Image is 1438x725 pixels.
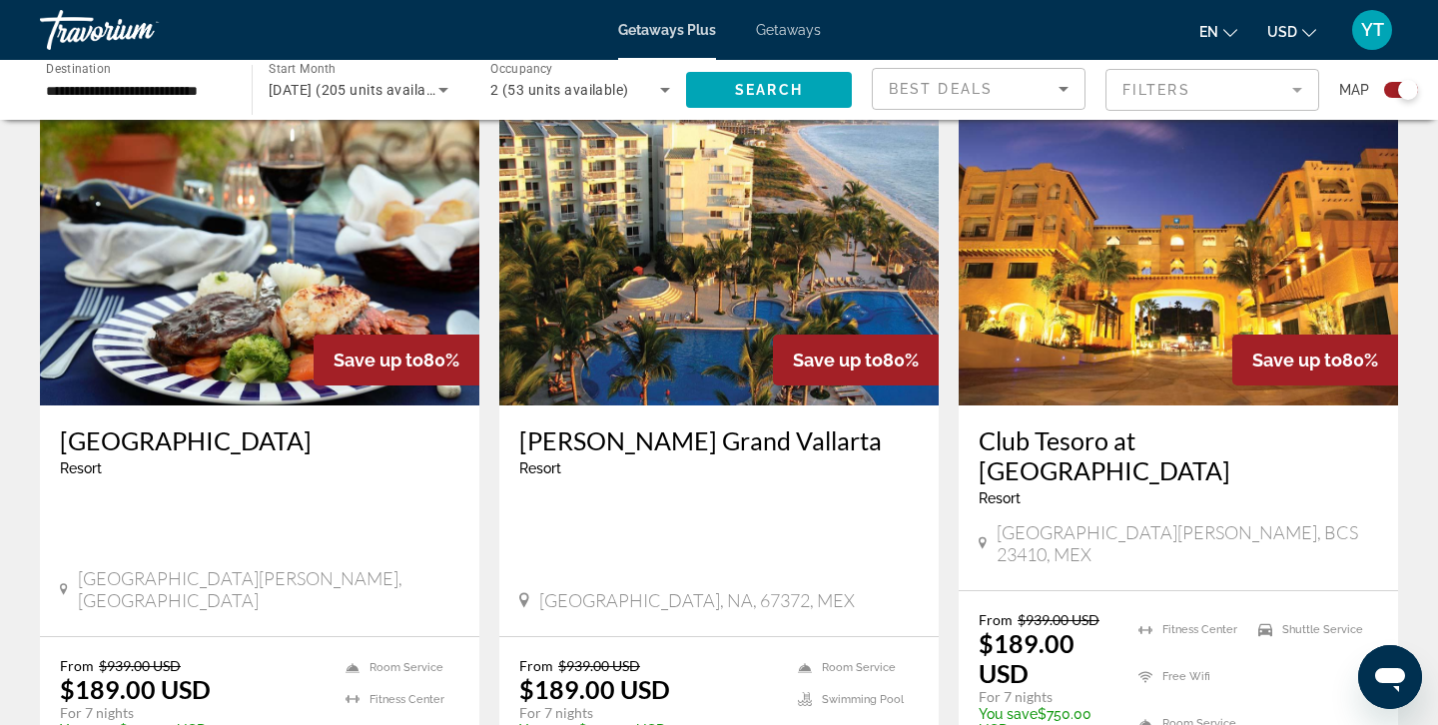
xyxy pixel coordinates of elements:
[369,661,443,674] span: Room Service
[60,674,211,704] p: $189.00 USD
[519,704,778,722] p: For 7 nights
[519,657,553,674] span: From
[618,22,716,38] a: Getaways Plus
[1252,350,1342,370] span: Save up to
[40,86,479,405] img: ii_lgf4.jpg
[1339,76,1369,104] span: Map
[1199,17,1237,46] button: Change language
[46,61,111,75] span: Destination
[519,425,919,455] a: [PERSON_NAME] Grand Vallarta
[822,661,896,674] span: Room Service
[756,22,821,38] a: Getaways
[1358,645,1422,709] iframe: Button to launch messaging window
[979,688,1118,706] p: For 7 nights
[60,460,102,476] span: Resort
[979,706,1038,722] span: You save
[793,350,883,370] span: Save up to
[889,77,1069,101] mat-select: Sort by
[979,490,1021,506] span: Resort
[1267,24,1297,40] span: USD
[735,82,803,98] span: Search
[979,425,1378,485] a: Club Tesoro at [GEOGRAPHIC_DATA]
[314,335,479,385] div: 80%
[1346,9,1398,51] button: User Menu
[822,693,904,706] span: Swimming Pool
[773,335,939,385] div: 80%
[1282,623,1363,636] span: Shuttle Service
[490,82,629,98] span: 2 (53 units available)
[959,86,1398,405] img: ii_tec1.jpg
[686,72,852,108] button: Search
[334,350,423,370] span: Save up to
[539,589,855,611] span: [GEOGRAPHIC_DATA], NA, 67372, MEX
[60,704,326,722] p: For 7 nights
[60,425,459,455] a: [GEOGRAPHIC_DATA]
[60,657,94,674] span: From
[889,81,993,97] span: Best Deals
[558,657,640,674] span: $939.00 USD
[78,567,459,611] span: [GEOGRAPHIC_DATA][PERSON_NAME], [GEOGRAPHIC_DATA]
[269,82,450,98] span: [DATE] (205 units available)
[369,693,444,706] span: Fitness Center
[490,62,553,76] span: Occupancy
[519,460,561,476] span: Resort
[1018,611,1099,628] span: $939.00 USD
[1267,17,1316,46] button: Change currency
[499,86,939,405] img: ii_pyl1.jpg
[99,657,181,674] span: $939.00 USD
[1105,68,1319,112] button: Filter
[1232,335,1398,385] div: 80%
[979,628,1118,688] p: $189.00 USD
[1361,20,1384,40] span: YT
[40,4,240,56] a: Travorium
[1162,670,1210,683] span: Free Wifi
[1162,623,1237,636] span: Fitness Center
[997,521,1378,565] span: [GEOGRAPHIC_DATA][PERSON_NAME], BCS 23410, MEX
[979,611,1013,628] span: From
[269,62,336,76] span: Start Month
[1199,24,1218,40] span: en
[519,674,670,704] p: $189.00 USD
